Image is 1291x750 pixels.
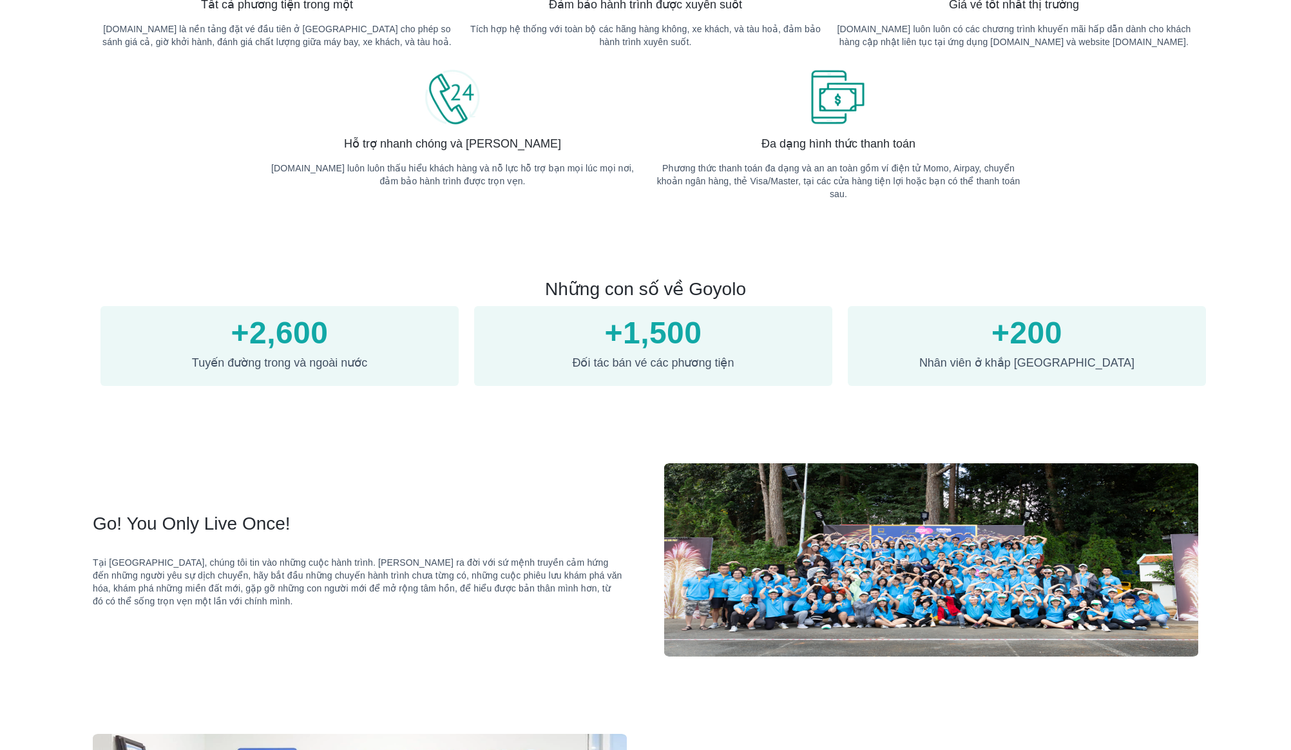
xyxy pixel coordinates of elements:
[991,322,1062,345] p: +200
[830,23,1198,48] p: [DOMAIN_NAME] luôn luôn có các chương trình khuyến mãi hấp dẫn dành cho khách hàng cập nhật liên ...
[93,556,623,608] div: Tại [GEOGRAPHIC_DATA], chúng tôi tin vào những cuộc hành trình. [PERSON_NAME] ra đời với sứ mệnh ...
[573,355,734,370] span: Đối tác bán vé các phương tiện
[655,162,1023,200] p: Phương thức thanh toán đa dạng và an an toàn gồm ví điện tử Momo, Airpay, chuyển khoản ngân hàng,...
[545,278,746,301] h2: Những con số về Goyolo
[231,322,329,345] p: +2,600
[93,512,623,535] h2: Go! You Only Live Once!
[344,136,561,151] span: Hỗ trợ nhanh chóng và [PERSON_NAME]
[461,23,830,48] p: Tích hợp hệ thống với toàn bộ các hãng hàng không, xe khách, và tàu hoả, đảm bảo hành trình xuyên...
[761,136,915,151] span: Đa dạng hình thức thanh toán
[93,23,461,48] p: [DOMAIN_NAME] là nền tảng đặt vé đầu tiên ở [GEOGRAPHIC_DATA] cho phép so sánh giá cả, giờ khởi h...
[269,162,637,187] p: [DOMAIN_NAME] luôn luôn thấu hiểu khách hàng và nỗ lực hỗ trợ bạn mọi lúc mọi nơi, đảm bảo hành t...
[919,355,1134,370] span: Nhân viên ở khắp [GEOGRAPHIC_DATA]
[664,463,1198,657] img: logo
[809,69,867,126] img: banner
[192,355,367,370] span: Tuyến đường trong và ngoài nước
[424,69,482,126] img: banner
[605,322,702,345] p: +1,500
